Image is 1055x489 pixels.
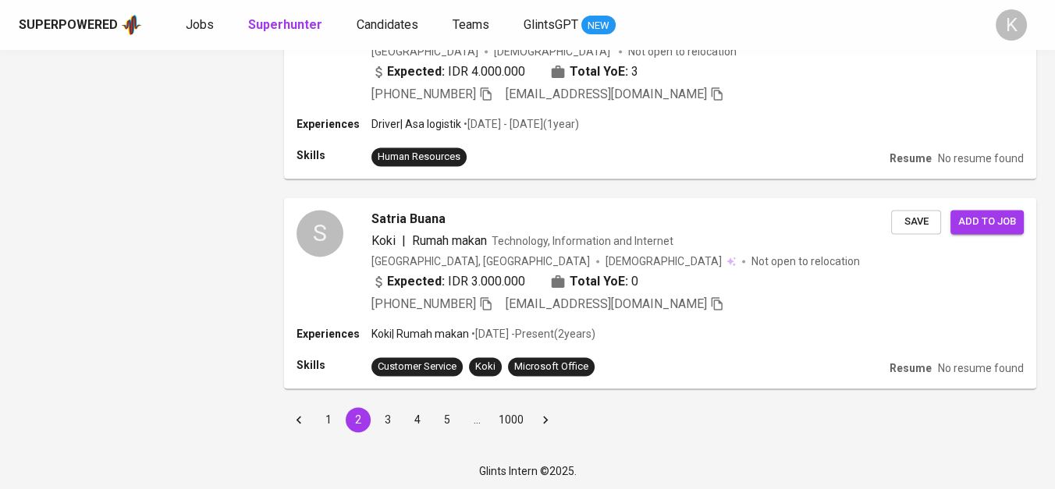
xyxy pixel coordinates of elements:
[899,213,933,231] span: Save
[371,326,469,342] p: Koki | Rumah makan
[284,407,560,432] nav: pagination navigation
[371,296,476,311] span: [PHONE_NUMBER]
[938,151,1024,166] p: No resume found
[506,296,707,311] span: [EMAIL_ADDRESS][DOMAIN_NAME]
[375,407,400,432] button: Go to page 3
[402,232,406,250] span: |
[346,407,371,432] button: page 2
[186,17,214,32] span: Jobs
[371,233,396,248] span: Koki
[371,62,525,81] div: IDR 4.000.000
[453,17,489,32] span: Teams
[371,87,476,101] span: [PHONE_NUMBER]
[524,17,578,32] span: GlintsGPT
[524,16,616,35] a: GlintsGPT NEW
[297,147,371,163] p: Skills
[631,62,638,81] span: 3
[751,253,860,269] p: Not open to relocation
[186,16,217,35] a: Jobs
[570,62,628,81] b: Total YoE:
[533,407,558,432] button: Go to next page
[297,210,343,257] div: S
[19,16,118,34] div: Superpowered
[958,213,1016,231] span: Add to job
[492,235,673,247] span: Technology, Information and Internet
[297,326,371,342] p: Experiences
[570,272,628,291] b: Total YoE:
[297,116,371,132] p: Experiences
[248,17,322,32] b: Superhunter
[506,87,707,101] span: [EMAIL_ADDRESS][DOMAIN_NAME]
[387,272,445,291] b: Expected:
[371,116,461,132] p: Driver | Asa logistik
[475,360,496,374] div: Koki
[469,326,595,342] p: • [DATE] - Present ( 2 years )
[378,360,456,374] div: Customer Service
[890,151,932,166] p: Resume
[514,360,588,374] div: Microsoft Office
[19,13,142,37] a: Superpoweredapp logo
[405,407,430,432] button: Go to page 4
[316,407,341,432] button: Go to page 1
[387,62,445,81] b: Expected:
[494,407,528,432] button: Go to page 1000
[581,18,616,34] span: NEW
[950,210,1024,234] button: Add to job
[494,44,613,59] span: [DEMOGRAPHIC_DATA]
[371,253,590,269] div: [GEOGRAPHIC_DATA], [GEOGRAPHIC_DATA]
[435,407,460,432] button: Go to page 5
[378,150,460,165] div: Human Resources
[628,44,737,59] p: Not open to relocation
[357,16,421,35] a: Candidates
[891,210,941,234] button: Save
[371,44,478,59] div: [GEOGRAPHIC_DATA]
[453,16,492,35] a: Teams
[996,9,1027,41] div: K
[461,116,579,132] p: • [DATE] - [DATE] ( 1 year )
[938,360,1024,376] p: No resume found
[464,412,489,427] div: …
[631,272,638,291] span: 0
[412,233,487,248] span: Rumah makan
[284,197,1036,388] a: SSatria BuanaKoki|Rumah makanTechnology, Information and Internet[GEOGRAPHIC_DATA], [GEOGRAPHIC_D...
[371,210,446,229] span: Satria Buana
[286,407,311,432] button: Go to previous page
[248,16,325,35] a: Superhunter
[297,357,371,373] p: Skills
[371,272,525,291] div: IDR 3.000.000
[890,360,932,376] p: Resume
[357,17,418,32] span: Candidates
[606,253,724,269] span: [DEMOGRAPHIC_DATA]
[121,13,142,37] img: app logo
